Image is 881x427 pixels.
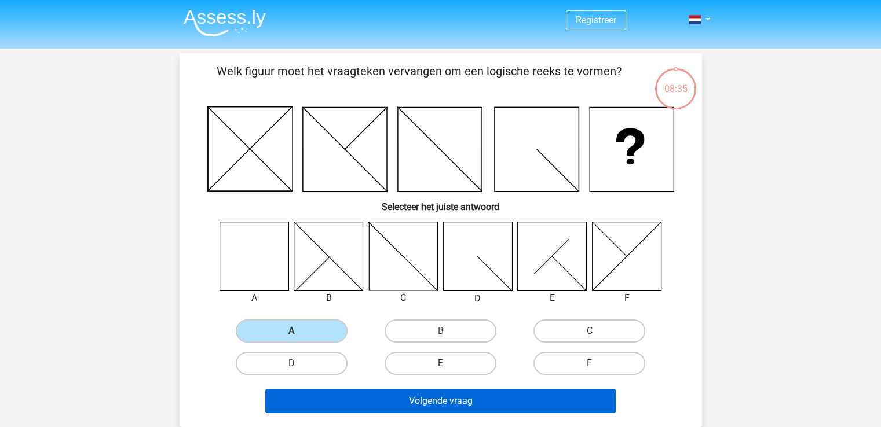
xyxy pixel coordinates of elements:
div: 08:35 [654,67,697,96]
label: E [385,352,496,375]
label: C [533,319,645,343]
div: F [583,291,671,305]
button: Volgende vraag [265,389,616,413]
div: E [509,291,596,305]
a: Registreer [576,14,616,25]
p: Welk figuur moet het vraagteken vervangen om een logische reeks te vormen? [198,62,640,97]
label: D [236,352,348,375]
div: A [211,291,298,305]
img: Assessly [184,9,266,36]
div: B [285,291,372,305]
label: B [385,319,496,343]
label: A [236,319,348,343]
div: C [360,291,447,305]
h6: Selecteer het juiste antwoord [198,192,683,212]
div: D [434,292,522,305]
label: F [533,352,645,375]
